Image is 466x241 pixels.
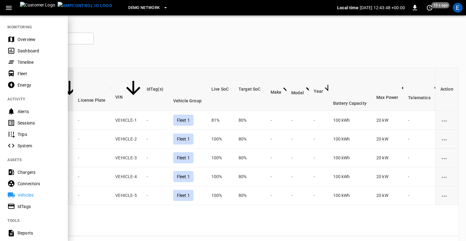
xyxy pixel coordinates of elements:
img: ampcontrol.io logo [58,2,112,10]
div: Dashboard [18,48,60,54]
p: [DATE] 12:43:48 +00:00 [360,5,405,11]
div: Vehicles [18,192,60,198]
div: System [18,143,60,149]
div: profile-icon [453,3,463,13]
div: Timeline [18,59,60,65]
div: Trips [18,131,60,137]
div: Energy [18,82,60,88]
div: Connectors [18,181,60,187]
div: Overview [18,36,60,43]
span: DEMO NETWORK [128,4,160,11]
div: Sessions [18,120,60,126]
p: Local time [337,5,358,11]
span: 10 s ago [431,2,450,8]
div: Chargers [18,169,60,175]
button: set refresh interval [425,3,435,13]
div: IdTags [18,203,60,210]
div: Fleet [18,71,60,77]
div: Alerts [18,108,60,115]
img: Customer Logo [20,2,55,14]
div: Reports [18,230,60,236]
